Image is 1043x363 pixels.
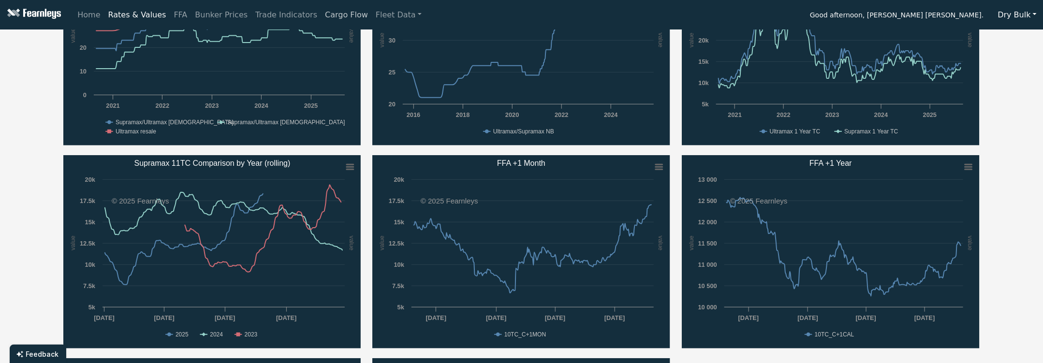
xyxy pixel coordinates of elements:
text: 7.5k [393,282,405,290]
text: 10TC_C+1CAL [815,331,854,338]
text: 25 [389,69,396,76]
text: 10TC_C+1MON [504,331,546,338]
text: 30 [389,37,396,44]
text: 12.5k [79,240,95,247]
text: 10k [699,79,709,87]
text: 2022 [777,111,791,118]
text: value [688,236,695,251]
text: 10 500 [698,282,717,290]
text: value [378,33,385,48]
button: Dry Bulk [992,6,1043,24]
svg: FFA +1 Year [682,155,980,348]
text: © 2025 Fearnleys [421,197,478,205]
text: 12.5k [389,240,405,247]
text: [DATE] [798,314,818,321]
text: Supramax/Ultramax [DEMOGRAPHIC_DATA] [227,119,345,126]
text: 2023 [244,331,257,338]
text: 20k [699,37,709,44]
a: Fleet Data [372,5,426,25]
text: 2022 [155,102,169,109]
text: [DATE] [915,314,935,321]
text: 20k [394,176,405,183]
text: 2024 [254,102,268,109]
text: value [348,236,355,251]
text: 10k [85,261,95,268]
text: 20k [85,176,95,183]
svg: FFA +1 Month [372,155,670,348]
text: 2025 [176,331,189,338]
text: 17.5k [79,197,95,204]
a: Bunker Prices [191,5,251,25]
text: © 2025 Fearnleys [112,197,169,205]
text: value [69,236,76,251]
a: FFA [170,5,191,25]
text: 2023 [205,102,218,109]
text: © 2025 Fearnleys [730,197,788,205]
a: Home [73,5,104,25]
text: value [967,236,974,251]
text: 2021 [728,111,742,118]
text: value [657,236,664,251]
text: [DATE] [856,314,876,321]
text: 20 [79,44,86,51]
text: 11 000 [698,261,717,268]
text: Supramax 11TC Comparison by Year (rolling) [134,159,290,167]
text: FFA +1 Month [497,159,545,167]
text: 5k [702,101,709,108]
svg: Supramax 11TC Comparison by Year (rolling) [63,155,361,348]
text: 15k [394,218,405,226]
text: 20 [389,101,396,108]
text: 5k [88,304,95,311]
text: 2025 [923,111,937,118]
text: FFA +1 Year [810,159,852,167]
text: 12 000 [698,218,717,226]
img: Fearnleys Logo [5,9,61,21]
text: 2024 [874,111,888,118]
text: Supramax/Ultramax [DEMOGRAPHIC_DATA] [116,119,234,126]
text: 10k [394,261,405,268]
text: 2022 [555,111,569,118]
text: [DATE] [276,314,296,321]
text: value [69,28,76,43]
text: Ultramax resale [116,128,156,135]
text: 15k [85,218,95,226]
text: Ultramax/Supramax NB [493,128,554,135]
text: 2018 [456,111,470,118]
text: value [378,236,385,251]
text: [DATE] [426,314,446,321]
text: 2025 [304,102,317,109]
text: 2024 [604,111,618,118]
text: 7.5k [83,282,96,290]
text: 15k [699,58,709,65]
text: 2020 [506,111,519,118]
text: [DATE] [215,314,235,321]
text: 11 500 [698,240,717,247]
a: Trade Indicators [251,5,321,25]
text: [DATE] [486,314,507,321]
text: 17.5k [389,197,405,204]
text: Ultramax 1 Year TC [770,128,821,135]
text: [DATE] [154,314,174,321]
text: 2023 [826,111,839,118]
text: 0 [83,91,86,99]
text: 2024 [210,331,223,338]
text: [DATE] [605,314,625,321]
text: value [967,33,974,48]
text: 10 000 [698,304,717,311]
text: 2016 [407,111,420,118]
text: 5k [397,304,405,311]
a: Rates & Values [104,5,170,25]
text: value [657,33,664,48]
a: Cargo Flow [321,5,372,25]
text: 13 000 [698,176,717,183]
text: [DATE] [738,314,759,321]
text: [DATE] [545,314,565,321]
text: 12 500 [698,197,717,204]
text: value [688,33,695,48]
text: 2021 [106,102,119,109]
text: 10 [79,68,86,75]
text: [DATE] [94,314,114,321]
text: value [348,28,355,43]
span: Good afternoon, [PERSON_NAME] [PERSON_NAME]. [810,8,984,24]
text: Supramax 1 Year TC [845,128,899,135]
